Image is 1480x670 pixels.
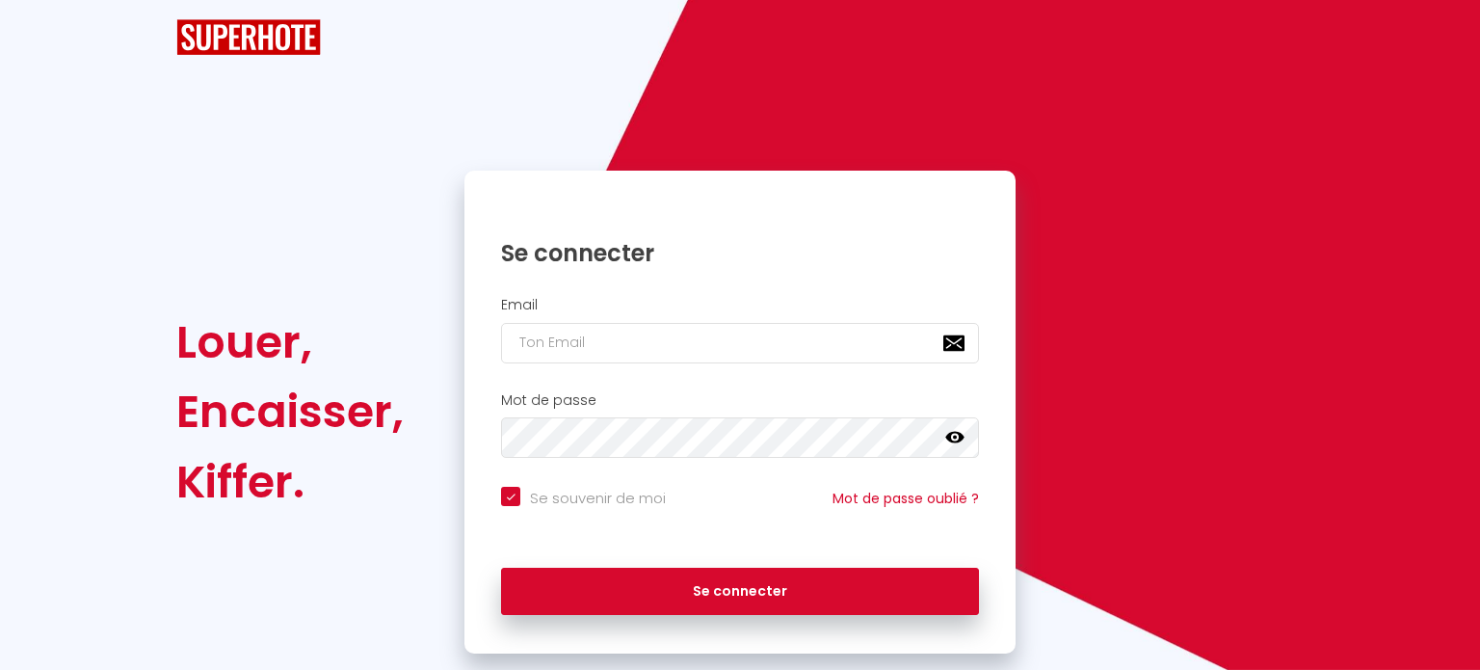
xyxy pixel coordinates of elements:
a: Mot de passe oublié ? [832,489,979,508]
h2: Email [501,297,979,313]
img: SuperHote logo [176,19,321,55]
button: Se connecter [501,568,979,616]
input: Ton Email [501,323,979,363]
div: Encaisser, [176,377,404,446]
h1: Se connecter [501,238,979,268]
h2: Mot de passe [501,392,979,409]
div: Louer, [176,308,404,377]
div: Kiffer. [176,447,404,517]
